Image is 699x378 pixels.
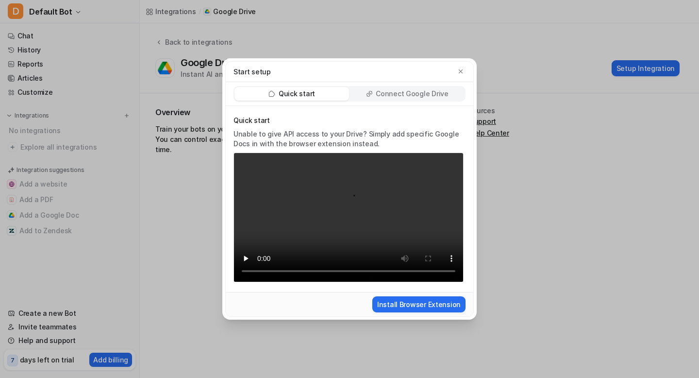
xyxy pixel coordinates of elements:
[233,116,464,125] p: Quick start
[233,153,464,282] video: Your browser does not support the video tag.
[372,296,466,312] button: Install Browser Extension
[233,67,271,77] p: Start setup
[279,89,315,99] p: Quick start
[233,129,464,149] p: Unable to give API access to your Drive? Simply add specific Google Docs in with the browser exte...
[376,89,448,99] p: Connect Google Drive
